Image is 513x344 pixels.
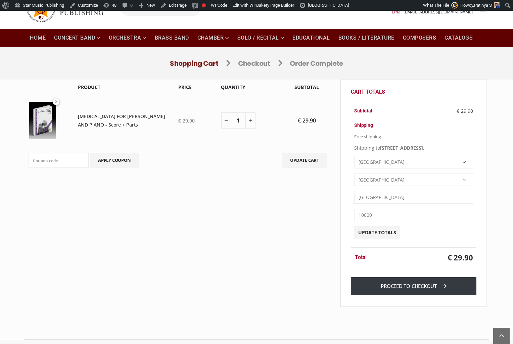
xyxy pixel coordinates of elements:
[354,144,473,152] p: Shipping to .
[178,117,195,124] bdi: 29.90
[440,29,477,47] a: Catalogs
[354,107,402,114] h4: Subtotal
[448,252,452,262] span: €
[404,9,473,15] a: [EMAIL_ADDRESS][DOMAIN_NAME]
[202,3,206,7] div: Focus keyphrase not set
[105,29,150,47] a: Orchestra
[29,153,89,167] input: Coupon code
[354,191,473,203] input: City
[238,59,270,68] a: Checkout
[231,112,246,129] input: Product quantity
[457,108,459,114] span: €
[233,29,288,47] a: Solo / Recital
[90,153,139,168] button: Apply coupon
[354,209,473,221] input: Postcode / ZIP
[78,113,165,128] a: [MEDICAL_DATA] FOR [PERSON_NAME] AND PIANO - Score + Parts
[50,29,104,47] a: Concert Band
[53,98,59,105] a: Remove SONATA FOR VIOLA D'AMORE AND PIANO - Score + Parts from cart
[26,29,50,47] a: Home
[448,252,473,262] bdi: 29.90
[334,29,399,47] a: Books / Literature
[351,88,476,97] h4: Cart totals
[392,8,473,16] div: Email:
[178,117,181,124] span: €
[355,254,402,261] h4: Total
[151,29,193,47] a: Brass Band
[298,117,301,124] span: €
[354,226,400,239] button: Update totals
[178,84,192,90] span: Price
[351,277,476,295] a: Proceed to checkout
[457,108,473,114] bdi: 29.90
[221,84,245,90] span: Quantity
[298,117,316,124] bdi: 29.90
[288,29,334,47] a: Educational
[282,153,327,168] button: Update cart
[354,133,381,141] label: Free shipping
[399,29,440,47] a: Composers
[380,145,423,151] strong: [STREET_ADDRESS]
[221,112,231,129] button: -
[245,112,255,129] button: +
[474,3,492,8] span: Patinya S
[294,84,319,90] span: Subtotal
[78,84,100,90] span: Product
[193,29,233,47] a: Chamber
[354,121,473,129] h4: Shipping
[170,59,218,68] a: Shopping Cart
